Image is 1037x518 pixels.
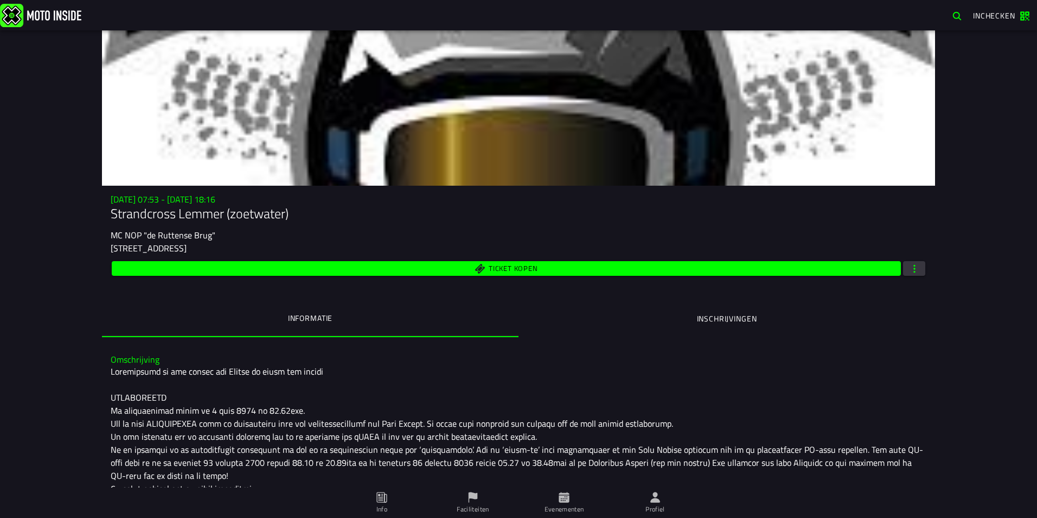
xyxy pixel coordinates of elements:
h3: Omschrijving [111,355,926,365]
ion-label: Profiel [645,504,665,514]
ion-label: Faciliteiten [457,504,489,514]
ion-label: Info [376,504,387,514]
h3: [DATE] 07:53 - [DATE] 18:16 [111,194,926,205]
ion-text: MC NOP "de Ruttense Brug" [111,229,215,242]
span: Inchecken [973,10,1015,21]
a: Inchecken [968,6,1035,24]
ion-label: Evenementen [545,504,584,514]
span: Ticket kopen [489,266,537,273]
ion-text: [STREET_ADDRESS] [111,242,187,255]
h1: Strandcross Lemmer (zoetwater) [111,205,926,222]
